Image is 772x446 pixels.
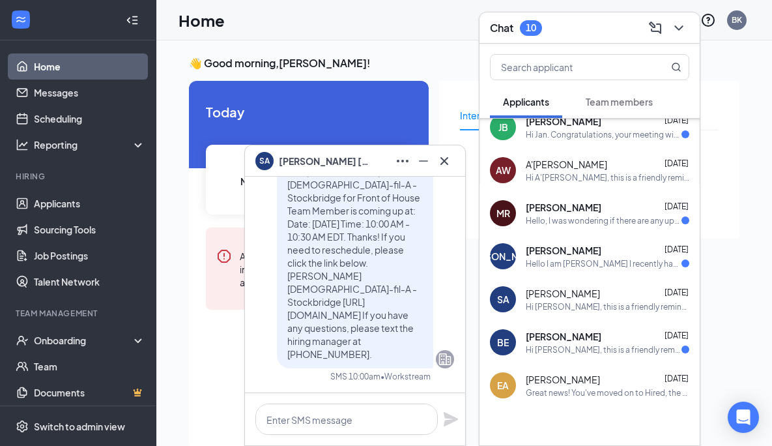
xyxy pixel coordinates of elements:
[436,153,452,169] svg: Cross
[496,164,511,177] div: AW
[34,379,145,406] a: DocumentsCrown
[497,336,509,349] div: BE
[34,216,145,243] a: Sourcing Tools
[380,371,431,382] span: • Workstream
[206,102,412,122] span: Today
[287,140,422,360] span: Hi [PERSON_NAME], this is a friendly reminder. Your meeting with [PERSON_NAME] [DEMOGRAPHIC_DATA]...
[526,258,681,269] div: Hello I am [PERSON_NAME] I recently had my second interview at the truetts grill in stock bridge ...
[16,334,29,347] svg: UserCheck
[34,80,145,106] a: Messages
[490,21,513,35] h3: Chat
[240,248,401,289] div: Applicants are unable to schedule interviews until you set up your availability.
[526,201,601,214] span: [PERSON_NAME]
[648,20,663,36] svg: ComposeMessage
[34,353,145,379] a: Team
[34,243,145,269] a: Job Postings
[16,308,143,319] div: Team Management
[503,96,549,108] span: Applicants
[437,351,453,367] svg: Company
[526,244,601,257] span: [PERSON_NAME]
[16,171,143,182] div: Hiring
[497,293,509,306] div: SA
[665,331,689,340] span: [DATE]
[34,269,145,295] a: Talent Network
[526,301,689,312] div: Hi [PERSON_NAME], this is a friendly reminder. Your meeting with [PERSON_NAME] [DEMOGRAPHIC_DATA]...
[645,18,666,38] button: ComposeMessage
[526,344,681,355] div: Hi [PERSON_NAME], this is a friendly reminder. Your meeting with [PERSON_NAME] [DEMOGRAPHIC_DATA]...
[526,287,600,300] span: [PERSON_NAME]
[216,248,232,264] svg: Error
[126,14,139,27] svg: Collapse
[34,420,125,433] div: Switch to admin view
[526,129,681,140] div: Hi Jan. Congratulations, your meeting with [PERSON_NAME] [DEMOGRAPHIC_DATA]-fil-A for Front of Ho...
[34,106,145,132] a: Scheduling
[526,172,689,183] div: Hi A'[PERSON_NAME], this is a friendly reminder. Your meeting with [PERSON_NAME] [DEMOGRAPHIC_DAT...
[34,138,146,151] div: Reporting
[671,62,681,72] svg: MagnifyingGlass
[16,138,29,151] svg: Analysis
[526,373,600,386] span: [PERSON_NAME]
[498,121,508,134] div: JB
[392,151,413,171] button: Ellipses
[665,288,689,297] span: [DATE]
[491,55,645,80] input: Search applicant
[526,158,607,171] span: A'[PERSON_NAME]
[665,374,689,383] span: [DATE]
[34,334,134,347] div: Onboarding
[179,9,225,31] h1: Home
[395,153,410,169] svg: Ellipses
[668,18,689,38] button: ChevronDown
[34,53,145,80] a: Home
[586,96,653,108] span: Team members
[526,22,536,33] div: 10
[665,115,689,125] span: [DATE]
[700,12,716,28] svg: QuestionInfo
[460,108,549,123] div: Interview completed
[665,245,689,254] span: [DATE]
[16,420,29,433] svg: Settings
[526,215,681,226] div: Hello, I was wondering if there are any updates on my application
[665,158,689,168] span: [DATE]
[413,151,434,171] button: Minimize
[443,411,459,427] svg: Plane
[665,201,689,211] span: [DATE]
[671,20,687,36] svg: ChevronDown
[526,115,601,128] span: [PERSON_NAME]
[465,250,541,263] div: [PERSON_NAME]
[279,154,370,168] span: [PERSON_NAME] [PERSON_NAME]
[728,402,759,433] div: Open Intercom Messenger
[34,190,145,216] a: Applicants
[416,153,431,169] svg: Minimize
[732,14,742,25] div: BK
[497,379,509,392] div: EA
[14,13,27,26] svg: WorkstreamLogo
[496,207,510,220] div: MR
[526,387,689,398] div: Great news! You've moved on to Hired, the next stage of the application. We'll reach out shortly ...
[330,371,380,382] div: SMS 10:00am
[240,174,378,188] span: No events scheduled for [DATE] .
[189,56,739,70] h3: 👋 Good morning, [PERSON_NAME] !
[526,330,601,343] span: [PERSON_NAME]
[434,151,455,171] button: Cross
